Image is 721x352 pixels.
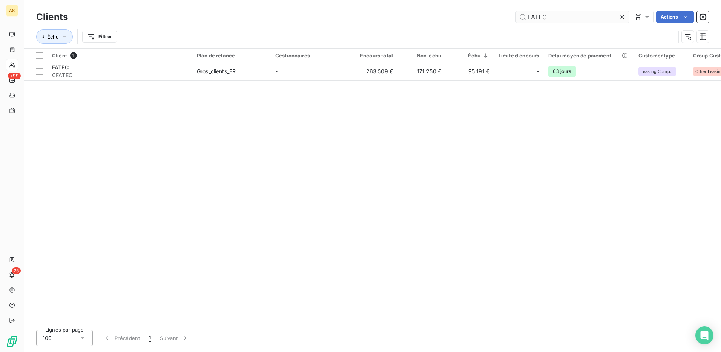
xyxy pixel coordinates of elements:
[354,52,393,59] div: Encours total
[641,69,674,74] span: Leasing Companies
[36,10,68,24] h3: Clients
[349,62,397,80] td: 263 509 €
[6,335,18,347] img: Logo LeanPay
[450,52,489,59] div: Échu
[6,5,18,17] div: AS
[99,330,144,346] button: Précédent
[537,68,539,75] span: -
[70,52,77,59] span: 1
[402,52,441,59] div: Non-échu
[12,267,21,274] span: 25
[82,31,117,43] button: Filtrer
[695,326,713,344] div: Open Intercom Messenger
[36,29,73,44] button: Échu
[52,71,188,79] span: CFATEC
[397,62,446,80] td: 171 250 €
[638,52,684,59] div: Customer type
[149,334,151,342] span: 1
[6,74,18,86] a: +99
[656,11,694,23] button: Actions
[275,68,278,74] span: -
[275,52,345,59] div: Gestionnaires
[52,64,69,71] span: FATEC
[52,52,67,59] span: Client
[516,11,629,23] input: Rechercher
[43,334,52,342] span: 100
[197,68,236,75] div: Gros_clients_FR
[47,34,59,40] span: Échu
[548,66,575,77] span: 63 jours
[144,330,155,346] button: 1
[197,52,266,59] div: Plan de relance
[155,330,193,346] button: Suivant
[8,73,21,79] span: +99
[499,52,539,59] div: Limite d’encours
[548,52,629,59] div: Délai moyen de paiement
[446,62,494,80] td: 95 191 €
